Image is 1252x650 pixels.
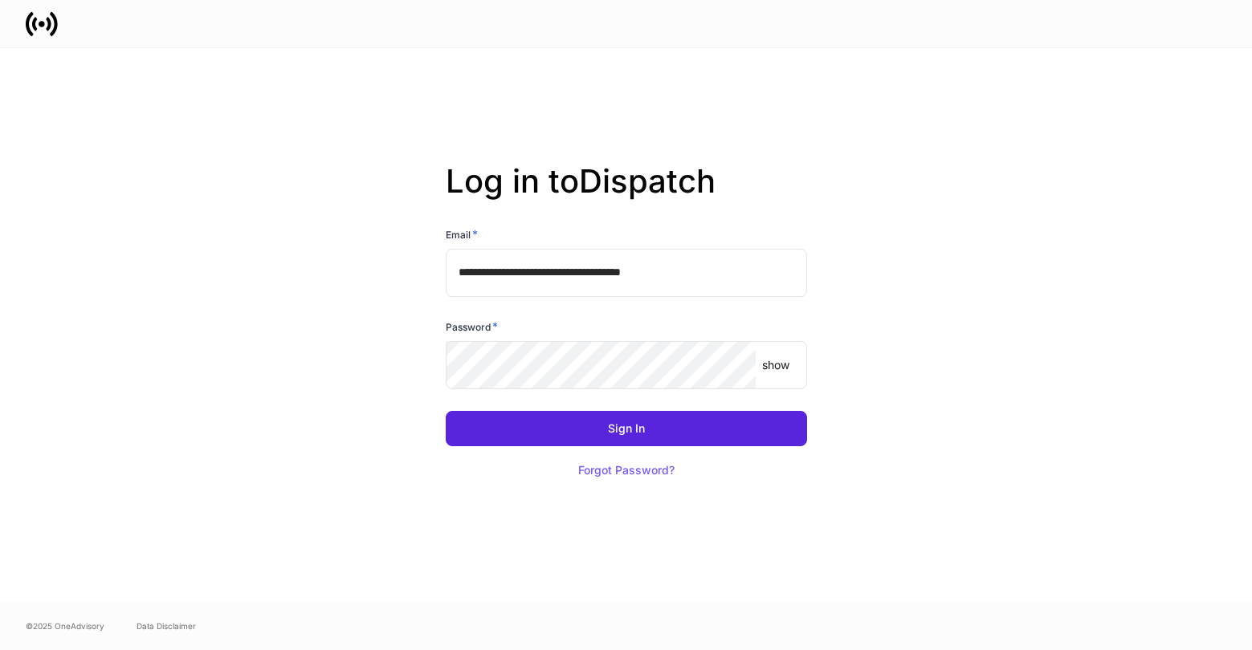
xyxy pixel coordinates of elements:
button: Forgot Password? [558,453,695,488]
p: show [762,357,789,373]
h2: Log in to Dispatch [446,162,807,226]
a: Data Disclaimer [137,620,196,632]
span: © 2025 OneAdvisory [26,620,104,632]
h6: Email [446,226,478,242]
div: Sign In [608,423,645,434]
div: Forgot Password? [578,465,675,476]
button: Sign In [446,411,807,446]
h6: Password [446,319,498,335]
